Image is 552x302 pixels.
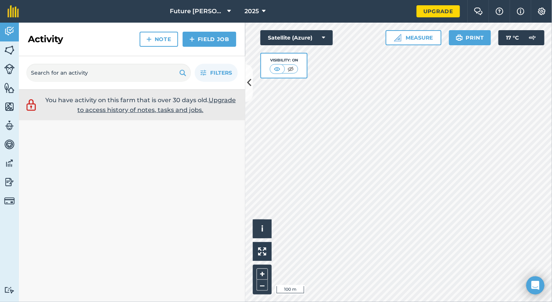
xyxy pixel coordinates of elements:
[506,30,519,45] span: 17 ° C
[4,82,15,94] img: svg+xml;base64,PHN2ZyB4bWxucz0iaHR0cDovL3d3dy53My5vcmcvMjAwMC9zdmciIHdpZHRoPSI1NiIgaGVpZ2h0PSI2MC...
[257,280,268,291] button: –
[495,8,504,15] img: A question mark icon
[25,98,38,112] img: svg+xml;base64,PD94bWwgdmVyc2lvbj0iMS4wIiBlbmNvZGluZz0idXRmLTgiPz4KPCEtLSBHZW5lcmF0b3I6IEFkb2JlIE...
[4,44,15,56] img: svg+xml;base64,PHN2ZyB4bWxucz0iaHR0cDovL3d3dy53My5vcmcvMjAwMC9zdmciIHdpZHRoPSI1NiIgaGVpZ2h0PSI2MC...
[4,158,15,169] img: svg+xml;base64,PD94bWwgdmVyc2lvbj0iMS4wIiBlbmNvZGluZz0idXRmLTgiPz4KPCEtLSBHZW5lcmF0b3I6IEFkb2JlIE...
[170,7,224,16] span: Future [PERSON_NAME]'s Run
[4,101,15,112] img: svg+xml;base64,PHN2ZyB4bWxucz0iaHR0cDovL3d3dy53My5vcmcvMjAwMC9zdmciIHdpZHRoPSI1NiIgaGVpZ2h0PSI2MC...
[28,33,63,45] h2: Activity
[4,287,15,294] img: svg+xml;base64,PD94bWwgdmVyc2lvbj0iMS4wIiBlbmNvZGluZz0idXRmLTgiPz4KPCEtLSBHZW5lcmF0b3I6IEFkb2JlIE...
[417,5,460,17] a: Upgrade
[146,35,152,44] img: svg+xml;base64,PHN2ZyB4bWxucz0iaHR0cDovL3d3dy53My5vcmcvMjAwMC9zdmciIHdpZHRoPSIxNCIgaGVpZ2h0PSIyNC...
[4,26,15,37] img: svg+xml;base64,PD94bWwgdmVyc2lvbj0iMS4wIiBlbmNvZGluZz0idXRmLTgiPz4KPCEtLSBHZW5lcmF0b3I6IEFkb2JlIE...
[183,32,236,47] a: Field Job
[456,33,463,42] img: svg+xml;base64,PHN2ZyB4bWxucz0iaHR0cDovL3d3dy53My5vcmcvMjAwMC9zdmciIHdpZHRoPSIxOSIgaGVpZ2h0PSIyNC...
[261,224,263,233] span: i
[286,65,295,73] img: svg+xml;base64,PHN2ZyB4bWxucz0iaHR0cDovL3d3dy53My5vcmcvMjAwMC9zdmciIHdpZHRoPSI1MCIgaGVpZ2h0PSI0MC...
[4,139,15,150] img: svg+xml;base64,PD94bWwgdmVyc2lvbj0iMS4wIiBlbmNvZGluZz0idXRmLTgiPz4KPCEtLSBHZW5lcmF0b3I6IEFkb2JlIE...
[257,268,268,280] button: +
[394,34,401,41] img: Ruler icon
[4,176,15,188] img: svg+xml;base64,PD94bWwgdmVyc2lvbj0iMS4wIiBlbmNvZGluZz0idXRmLTgiPz4KPCEtLSBHZW5lcmF0b3I6IEFkb2JlIE...
[179,68,186,77] img: svg+xml;base64,PHN2ZyB4bWxucz0iaHR0cDovL3d3dy53My5vcmcvMjAwMC9zdmciIHdpZHRoPSIxOSIgaGVpZ2h0PSIyNC...
[4,120,15,131] img: svg+xml;base64,PD94bWwgdmVyc2lvbj0iMS4wIiBlbmNvZGluZz0idXRmLTgiPz4KPCEtLSBHZW5lcmF0b3I6IEFkb2JlIE...
[270,57,298,63] div: Visibility: On
[449,30,491,45] button: Print
[537,8,546,15] img: A cog icon
[498,30,544,45] button: 17 °C
[517,7,524,16] img: svg+xml;base64,PHN2ZyB4bWxucz0iaHR0cDovL3d3dy53My5vcmcvMjAwMC9zdmciIHdpZHRoPSIxNyIgaGVpZ2h0PSIxNy...
[77,97,236,113] a: Upgrade to access history of notes, tasks and jobs.
[140,32,178,47] a: Note
[195,64,238,82] button: Filters
[4,64,15,74] img: svg+xml;base64,PD94bWwgdmVyc2lvbj0iMS4wIiBlbmNvZGluZz0idXRmLTgiPz4KPCEtLSBHZW5lcmF0b3I6IEFkb2JlIE...
[260,30,333,45] button: Satellite (Azure)
[26,64,191,82] input: Search for an activity
[526,276,544,294] div: Open Intercom Messenger
[189,35,195,44] img: svg+xml;base64,PHN2ZyB4bWxucz0iaHR0cDovL3d3dy53My5vcmcvMjAwMC9zdmciIHdpZHRoPSIxNCIgaGVpZ2h0PSIyNC...
[4,196,15,206] img: svg+xml;base64,PD94bWwgdmVyc2lvbj0iMS4wIiBlbmNvZGluZz0idXRmLTgiPz4KPCEtLSBHZW5lcmF0b3I6IEFkb2JlIE...
[210,69,232,77] span: Filters
[386,30,441,45] button: Measure
[8,5,19,17] img: fieldmargin Logo
[244,7,259,16] span: 2025
[258,247,266,256] img: Four arrows, one pointing top left, one top right, one bottom right and the last bottom left
[272,65,282,73] img: svg+xml;base64,PHN2ZyB4bWxucz0iaHR0cDovL3d3dy53My5vcmcvMjAwMC9zdmciIHdpZHRoPSI1MCIgaGVpZ2h0PSI0MC...
[42,95,240,115] p: You have activity on this farm that is over 30 days old.
[525,30,540,45] img: svg+xml;base64,PD94bWwgdmVyc2lvbj0iMS4wIiBlbmNvZGluZz0idXRmLTgiPz4KPCEtLSBHZW5lcmF0b3I6IEFkb2JlIE...
[253,219,272,238] button: i
[474,8,483,15] img: Two speech bubbles overlapping with the left bubble in the forefront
